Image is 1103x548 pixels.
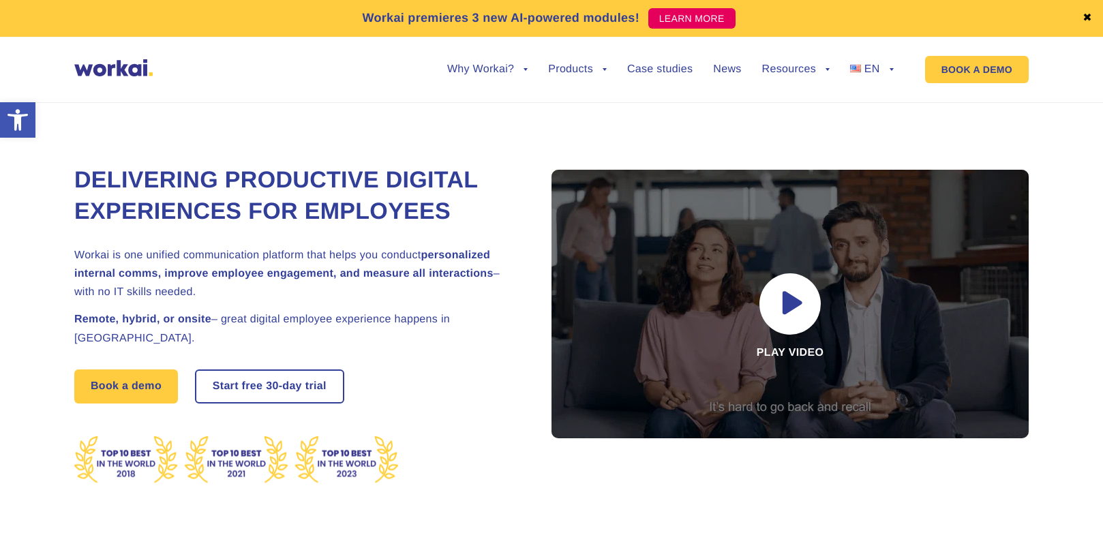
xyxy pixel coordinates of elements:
a: Products [548,64,607,75]
p: Workai premieres 3 new AI-powered modules! [362,9,639,27]
a: ✖ [1083,13,1092,24]
span: EN [864,63,880,75]
h2: – great digital employee experience happens in [GEOGRAPHIC_DATA]. [74,310,517,347]
a: Case studies [627,64,693,75]
strong: Remote, hybrid, or onsite [74,314,211,325]
a: Why Workai? [447,64,528,75]
div: Play video [551,170,1029,438]
a: News [713,64,741,75]
h1: Delivering Productive Digital Experiences for Employees [74,165,517,228]
h2: Workai is one unified communication platform that helps you conduct – with no IT skills needed. [74,246,517,302]
a: Resources [762,64,830,75]
a: Book a demo [74,369,178,404]
a: BOOK A DEMO [925,56,1029,83]
a: LEARN MORE [648,8,736,29]
a: Start free30-daytrial [196,371,343,402]
i: 30-day [266,381,302,392]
